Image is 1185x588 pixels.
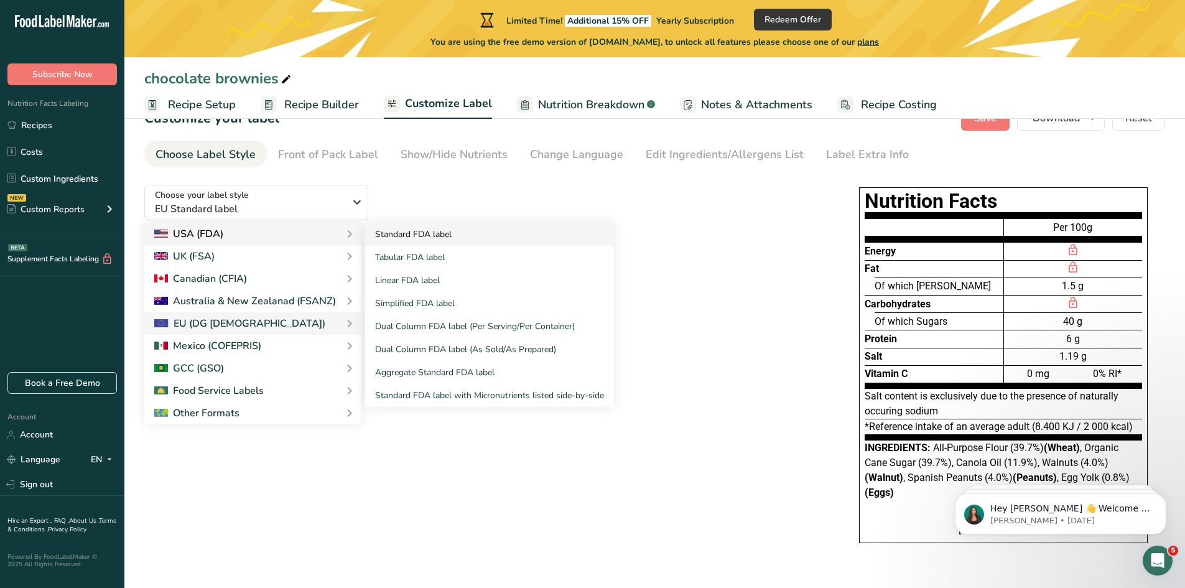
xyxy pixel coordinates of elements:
[1168,546,1178,556] span: 5
[365,315,614,338] a: Dual Column FDA label (Per Serving/Per Container)
[936,467,1185,554] iframe: Intercom notifications message
[865,442,931,454] span: Ingredients:
[865,350,882,362] span: Salt
[1143,546,1173,576] iframe: Intercom live chat
[8,244,27,251] div: BETA
[1093,368,1122,380] span: 0% RI*
[7,203,85,216] div: Custom Reports
[154,226,223,241] div: USA (FDA)
[865,472,903,483] b: (Walnut)
[865,487,894,498] b: (Eggs)
[401,146,508,163] div: Show/Hide Nutrients
[154,271,247,286] div: Canadian (CFIA)
[875,315,947,327] span: Of which Sugars
[865,419,1142,441] div: *Reference intake of an average adult (8.400 KJ / 2 000 kcal)
[517,91,655,119] a: Nutrition Breakdown
[865,442,1130,498] span: All-Purpose Flour (39.7%) , Organic Cane Sugar (39.7%), Canola Oil (11.9%), Walnuts (4.0%) , Span...
[405,95,492,112] span: Customize Label
[7,194,26,202] div: NEW
[1004,218,1142,242] div: Per 100g
[154,316,325,331] div: EU (DG [DEMOGRAPHIC_DATA])
[754,9,832,30] button: Redeem Offer
[32,68,93,81] span: Subscribe Now
[1004,348,1142,365] div: 1.19 g
[430,35,879,49] span: You are using the free demo version of [DOMAIN_NAME], to unlock all features please choose one of...
[538,96,644,113] span: Nutrition Breakdown
[865,245,896,257] span: Energy
[154,338,261,353] div: Mexico (COFEPRIS)
[7,449,60,470] a: Language
[91,452,117,467] div: EN
[1044,442,1080,454] b: (Wheat)
[478,12,734,27] div: Limited Time!
[865,368,908,380] span: Vitamin C
[764,13,821,26] span: Redeem Offer
[1004,365,1073,383] div: 0 mg
[1004,330,1142,347] div: 6 g
[154,294,336,309] div: Australia & New Zealanad (FSANZ)
[156,146,256,163] div: Choose Label Style
[861,96,937,113] span: Recipe Costing
[154,249,215,264] div: UK (FSA)
[365,269,614,292] a: Linear FDA label
[565,15,651,27] span: Additional 15% OFF
[154,361,224,376] div: GCC (GSO)
[1004,278,1142,295] div: 1.5 g
[155,202,345,217] span: EU Standard label
[365,338,614,361] a: Dual Column FDA label (As Sold/As Prepared)
[54,516,69,525] a: FAQ .
[154,383,264,398] div: Food Service Labels
[826,146,909,163] div: Label Extra Info
[865,193,1142,210] h1: Nutrition Facts
[7,516,52,525] a: Hire an Expert .
[284,96,359,113] span: Recipe Builder
[865,333,897,345] span: Protein
[865,298,931,310] span: Carbohydrates
[168,96,236,113] span: Recipe Setup
[7,553,117,568] div: Powered By FoodLabelMaker © 2025 All Rights Reserved
[261,91,359,119] a: Recipe Builder
[154,364,168,373] img: 2Q==
[865,389,1142,419] div: Salt content is exclusively due to the presence of naturally occuring sodium
[144,67,294,90] div: chocolate brownies
[1004,312,1142,330] div: 40 g
[530,146,623,163] div: Change Language
[7,516,116,534] a: Terms & Conditions .
[365,384,614,407] a: Standard FDA label with Micronutrients listed side-by-side
[365,246,614,269] a: Tabular FDA label
[144,185,368,220] button: Choose your label style EU Standard label
[384,90,492,119] a: Customize Label
[155,189,249,202] span: Choose your label style
[365,361,614,384] a: Aggregate Standard FDA label
[7,63,117,85] button: Subscribe Now
[875,280,991,292] span: Of which [PERSON_NAME]
[69,516,99,525] a: About Us .
[857,36,879,48] span: plans
[278,146,378,163] div: Front of Pack Label
[365,223,614,246] a: Standard FDA label
[7,372,117,394] a: Book a Free Demo
[865,508,1142,538] div: [PERSON_NAME] [STREET_ADDRESS]
[837,91,937,119] a: Recipe Costing
[680,91,812,119] a: Notes & Attachments
[646,146,804,163] div: Edit Ingredients/Allergens List
[48,525,86,534] a: Privacy Policy
[865,263,879,274] span: Fat
[701,96,812,113] span: Notes & Attachments
[154,406,239,421] div: Other Formats
[365,292,614,315] a: Simplified FDA label
[144,91,236,119] a: Recipe Setup
[656,15,734,27] span: Yearly Subscription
